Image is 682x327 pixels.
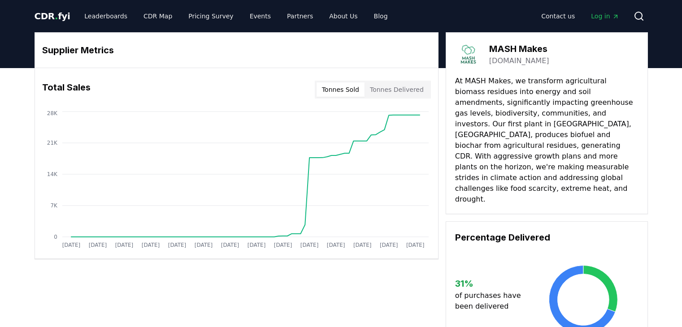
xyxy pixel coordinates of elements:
[317,82,365,97] button: Tonnes Sold
[365,82,429,97] button: Tonnes Delivered
[489,42,549,56] h3: MASH Makes
[380,242,398,248] tspan: [DATE]
[88,242,107,248] tspan: [DATE]
[591,12,619,21] span: Log in
[327,242,345,248] tspan: [DATE]
[35,11,70,22] span: CDR fyi
[243,8,278,24] a: Events
[455,290,528,312] p: of purchases have been delivered
[584,8,626,24] a: Log in
[455,42,480,67] img: MASH Makes-logo
[141,242,160,248] tspan: [DATE]
[221,242,239,248] tspan: [DATE]
[247,242,265,248] tspan: [DATE]
[168,242,186,248] tspan: [DATE]
[280,8,320,24] a: Partners
[455,231,639,244] h3: Percentage Delivered
[300,242,319,248] tspan: [DATE]
[50,202,58,209] tspan: 7K
[181,8,240,24] a: Pricing Survey
[353,242,372,248] tspan: [DATE]
[322,8,365,24] a: About Us
[55,11,58,22] span: .
[35,10,70,22] a: CDR.fyi
[489,56,549,66] a: [DOMAIN_NAME]
[367,8,395,24] a: Blog
[47,110,57,116] tspan: 28K
[534,8,626,24] nav: Main
[136,8,179,24] a: CDR Map
[406,242,425,248] tspan: [DATE]
[194,242,213,248] tspan: [DATE]
[42,81,91,99] h3: Total Sales
[47,171,57,177] tspan: 14K
[42,43,431,57] h3: Supplier Metrics
[77,8,135,24] a: Leaderboards
[455,76,639,205] p: At MASH Makes, we transform agricultural biomass residues into energy and soil amendments, signif...
[534,8,582,24] a: Contact us
[47,140,57,146] tspan: 21K
[77,8,395,24] nav: Main
[274,242,292,248] tspan: [DATE]
[54,234,57,240] tspan: 0
[455,277,528,290] h3: 31 %
[115,242,133,248] tspan: [DATE]
[62,242,80,248] tspan: [DATE]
